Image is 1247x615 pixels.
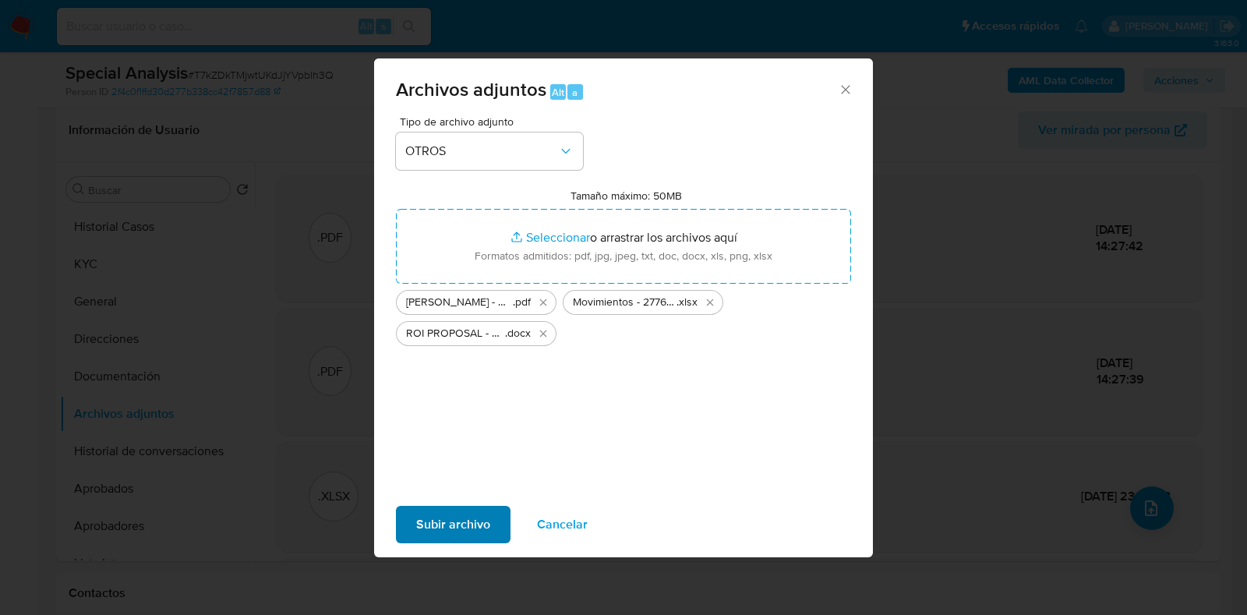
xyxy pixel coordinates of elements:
button: Cerrar [838,82,852,96]
button: Eliminar Francisco Peralta - NOSIS - SEPTIEMBRE 2025.pdf [534,293,553,312]
label: Tamaño máximo: 50MB [571,189,682,203]
button: Subir archivo [396,506,510,543]
span: [PERSON_NAME] - NOSIS - [DATE] [406,295,513,310]
button: Eliminar ROI PROPOSAL - Caselog T7kZDkTMjwtUKdJjYVpblh3Q_2025_10_09_17_58_59.docx [534,324,553,343]
span: Cancelar [537,507,588,542]
button: Eliminar Movimientos - 277658294 - T7kZDkTMjwtUKdJjYVpblh3Q.xlsx [701,293,719,312]
span: Subir archivo [416,507,490,542]
span: a [572,85,578,100]
span: .docx [505,326,531,341]
span: Tipo de archivo adjunto [400,116,587,127]
button: Cancelar [517,506,608,543]
span: OTROS [405,143,558,159]
span: Archivos adjuntos [396,76,546,103]
span: Alt [552,85,564,100]
button: OTROS [396,133,583,170]
span: ROI PROPOSAL - Caselog T7kZDkTMjwtUKdJjYVpblh3Q_2025_10_09_17_58_59 [406,326,505,341]
span: .pdf [513,295,531,310]
span: Movimientos - 277658294 - T7kZDkTMjwtUKdJjYVpblh3Q [573,295,676,310]
span: .xlsx [676,295,698,310]
ul: Archivos seleccionados [396,284,851,346]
